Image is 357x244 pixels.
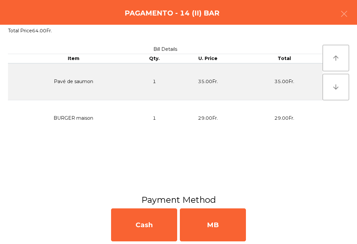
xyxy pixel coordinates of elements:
[332,83,340,91] i: arrow_downward
[8,54,139,63] th: Item
[8,100,139,136] td: BURGER maison
[170,54,246,63] th: U. Price
[8,28,32,34] span: Total Price
[8,63,139,100] td: Pavé de saumon
[139,54,170,63] th: Qty.
[180,208,246,241] div: MB
[170,63,246,100] td: 35.00Fr.
[139,100,170,136] td: 1
[246,54,323,63] th: Total
[5,194,352,206] h3: Payment Method
[170,100,246,136] td: 29.00Fr.
[125,8,219,18] h4: Pagamento - 14 (II) BAR
[323,45,349,71] button: arrow_upward
[139,63,170,100] td: 1
[323,74,349,100] button: arrow_downward
[246,63,323,100] td: 35.00Fr.
[111,208,177,241] div: Cash
[32,28,52,34] span: 64.00Fr.
[153,46,177,52] span: Bill Details
[332,54,340,62] i: arrow_upward
[246,100,323,136] td: 29.00Fr.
